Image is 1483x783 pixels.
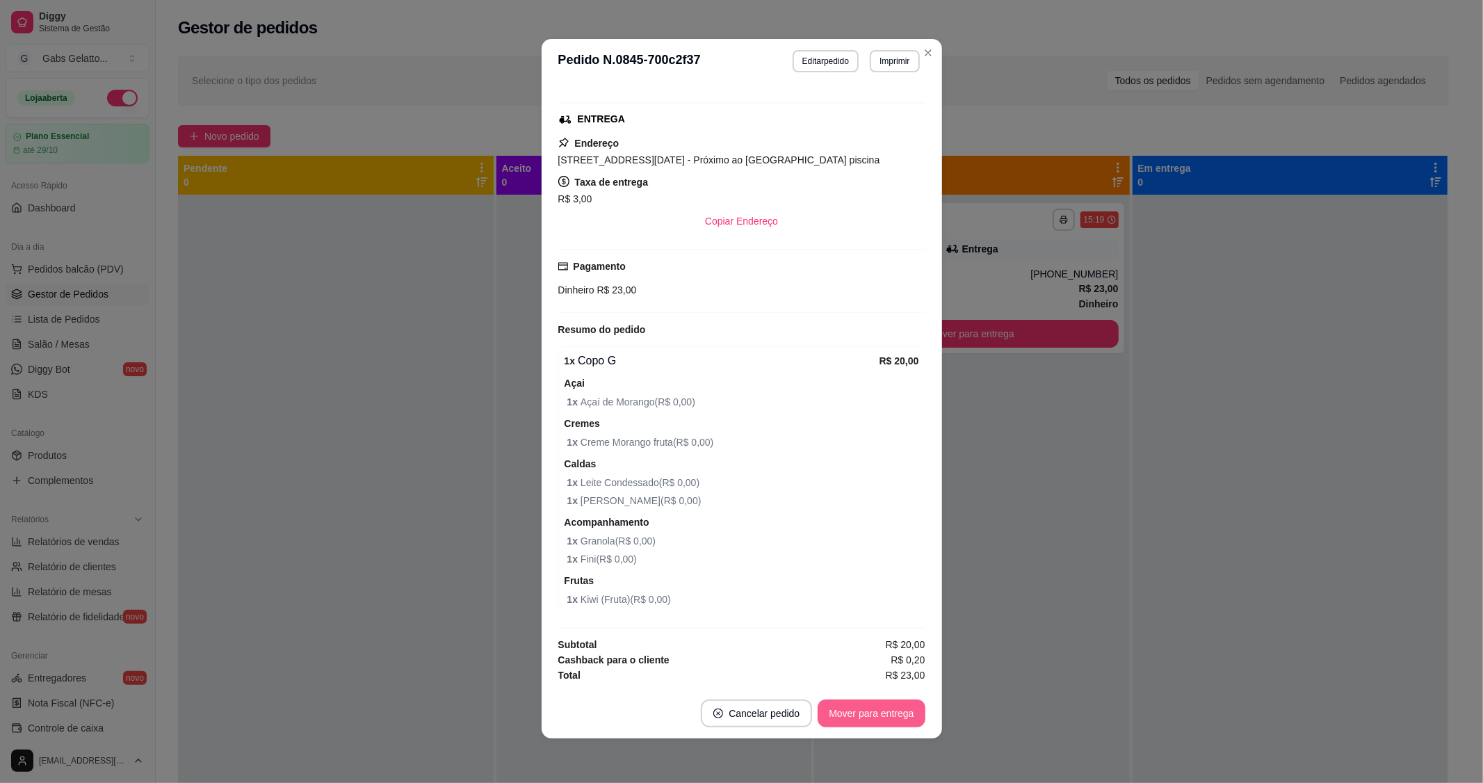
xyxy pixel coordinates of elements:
strong: Açai [565,378,585,389]
span: Leite Condessado ( R$ 0,00 ) [567,475,919,490]
strong: Caldas [565,458,597,469]
strong: Cremes [565,418,600,429]
strong: 1 x [567,535,581,547]
button: Close [917,42,939,64]
h3: Pedido N. 0845-700c2f37 [558,50,701,72]
strong: Acompanhamento [565,517,649,528]
strong: 1 x [567,594,581,605]
span: Creme Morango fruta ( R$ 0,00 ) [567,435,919,450]
strong: Resumo do pedido [558,324,646,335]
strong: 1 x [567,554,581,565]
strong: 1 x [567,396,581,407]
span: dollar [558,176,569,187]
span: [PERSON_NAME] ( R$ 0,00 ) [567,493,919,508]
span: [STREET_ADDRESS][DATE] - Próximo ao [GEOGRAPHIC_DATA] piscina [558,154,880,166]
span: Kiwi (Fruta) ( R$ 0,00 ) [567,592,919,607]
span: Granola ( R$ 0,00 ) [567,533,919,549]
span: R$ 23,00 [886,668,925,683]
span: R$ 23,00 [594,284,637,296]
button: Copiar Endereço [694,207,789,235]
div: Copo G [565,353,880,369]
button: close-circleCancelar pedido [701,700,812,727]
strong: Cashback para o cliente [558,654,670,665]
strong: Total [558,670,581,681]
strong: Frutas [565,575,594,586]
span: Fini ( R$ 0,00 ) [567,551,919,567]
span: close-circle [713,709,723,718]
button: Editarpedido [793,50,859,72]
strong: 1 x [567,437,581,448]
strong: 1 x [567,495,581,506]
span: R$ 20,00 [886,637,925,652]
button: Imprimir [870,50,919,72]
span: credit-card [558,261,568,271]
strong: 1 x [567,477,581,488]
span: Açaí de Morango ( R$ 0,00 ) [567,394,919,410]
span: pushpin [558,137,569,148]
strong: Pagamento [574,261,626,272]
strong: Taxa de entrega [575,177,649,188]
strong: Subtotal [558,639,597,650]
span: Dinheiro [558,284,594,296]
span: R$ 0,20 [891,652,925,668]
button: Mover para entrega [818,700,925,727]
strong: Endereço [575,138,619,149]
strong: R$ 20,00 [880,355,919,366]
div: ENTREGA [578,112,625,127]
strong: 1 x [565,355,576,366]
span: R$ 3,00 [558,193,592,204]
